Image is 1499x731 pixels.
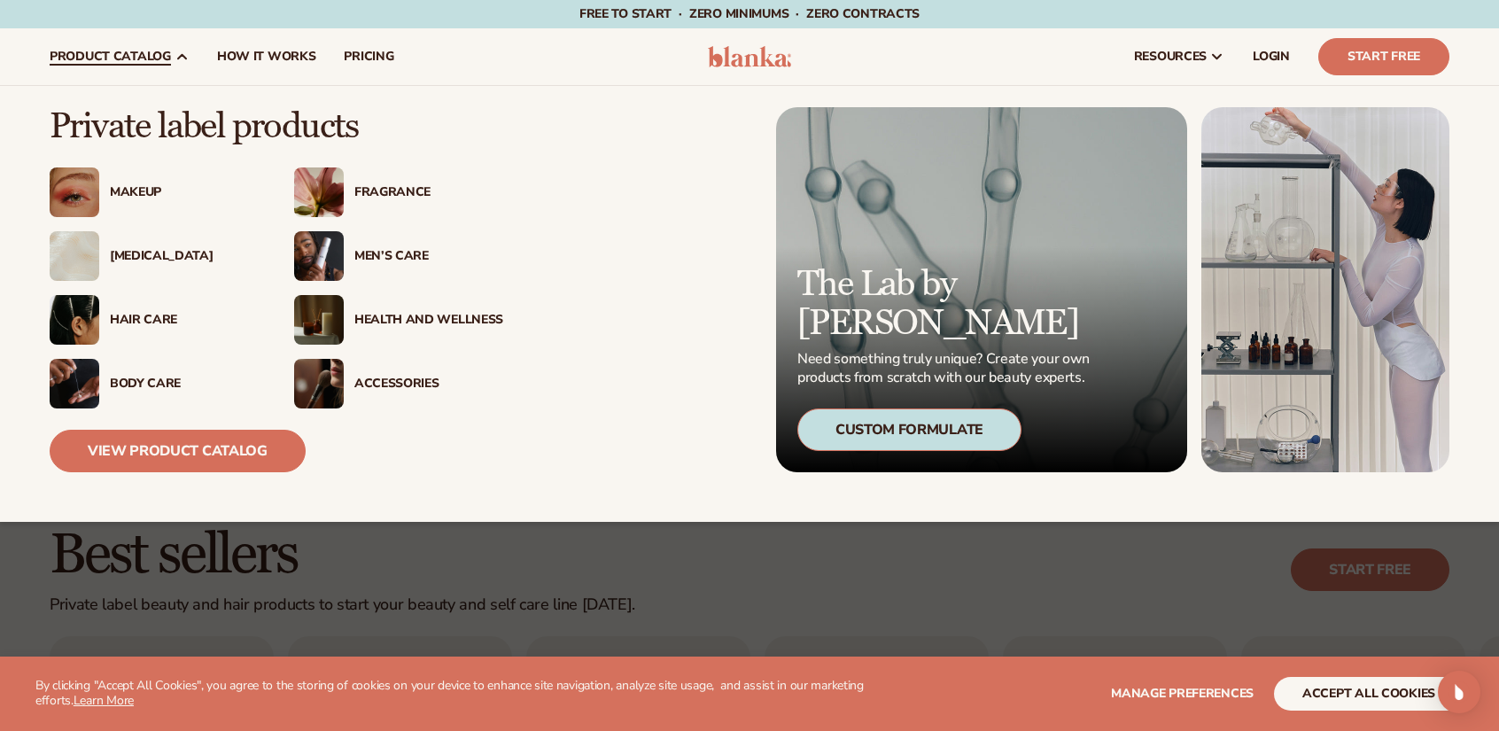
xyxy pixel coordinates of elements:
[110,377,259,392] div: Body Care
[294,359,503,408] a: Female with makeup brush. Accessories
[354,377,503,392] div: Accessories
[294,295,503,345] a: Candles and incense on table. Health And Wellness
[1274,677,1464,711] button: accept all cookies
[50,430,306,472] a: View Product Catalog
[50,359,259,408] a: Male hand applying moisturizer. Body Care
[344,50,393,64] span: pricing
[35,28,203,85] a: product catalog
[217,50,316,64] span: How It Works
[74,692,134,709] a: Learn More
[50,231,259,281] a: Cream moisturizer swatch. [MEDICAL_DATA]
[330,28,408,85] a: pricing
[294,231,503,281] a: Male holding moisturizer bottle. Men’s Care
[50,359,99,408] img: Male hand applying moisturizer.
[50,167,99,217] img: Female with glitter eye makeup.
[1239,28,1304,85] a: LOGIN
[1111,677,1254,711] button: Manage preferences
[110,313,259,328] div: Hair Care
[294,167,503,217] a: Pink blooming flower. Fragrance
[797,408,1021,451] div: Custom Formulate
[776,107,1187,472] a: Microscopic product formula. The Lab by [PERSON_NAME] Need something truly unique? Create your ow...
[1201,107,1449,472] img: Female in lab with equipment.
[50,295,259,345] a: Female hair pulled back with clips. Hair Care
[1120,28,1239,85] a: resources
[797,350,1095,387] p: Need something truly unique? Create your own products from scratch with our beauty experts.
[354,185,503,200] div: Fragrance
[50,167,259,217] a: Female with glitter eye makeup. Makeup
[1438,671,1480,713] div: Open Intercom Messenger
[1253,50,1290,64] span: LOGIN
[354,249,503,264] div: Men’s Care
[294,167,344,217] img: Pink blooming flower.
[50,107,503,146] p: Private label products
[110,249,259,264] div: [MEDICAL_DATA]
[797,265,1095,343] p: The Lab by [PERSON_NAME]
[708,46,792,67] img: logo
[50,50,171,64] span: product catalog
[294,295,344,345] img: Candles and incense on table.
[50,295,99,345] img: Female hair pulled back with clips.
[354,313,503,328] div: Health And Wellness
[1111,685,1254,702] span: Manage preferences
[1318,38,1449,75] a: Start Free
[579,5,920,22] span: Free to start · ZERO minimums · ZERO contracts
[203,28,330,85] a: How It Works
[1134,50,1207,64] span: resources
[110,185,259,200] div: Makeup
[35,679,878,709] p: By clicking "Accept All Cookies", you agree to the storing of cookies on your device to enhance s...
[294,359,344,408] img: Female with makeup brush.
[294,231,344,281] img: Male holding moisturizer bottle.
[50,231,99,281] img: Cream moisturizer swatch.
